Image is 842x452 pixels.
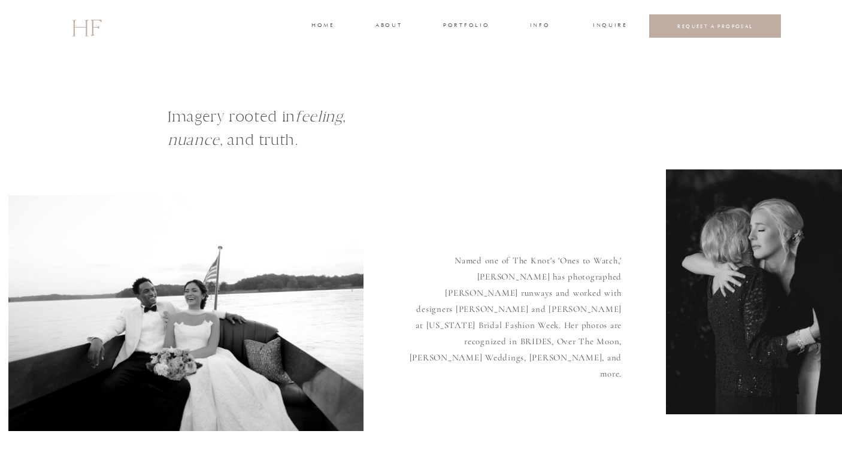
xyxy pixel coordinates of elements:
[311,21,334,32] a: home
[593,21,625,32] a: INQUIRE
[659,23,772,29] a: REQUEST A PROPOSAL
[99,61,743,98] p: [PERSON_NAME] is a Destination Fine Art Film Wedding Photographer based in the Southeast, serving...
[71,9,101,44] a: HF
[443,21,488,32] a: portfolio
[295,107,343,126] i: feeling
[168,131,220,149] i: nuance
[529,21,551,32] a: INFO
[375,21,401,32] a: about
[408,253,622,376] p: Named one of The Knot's 'Ones to Watch,' [PERSON_NAME] has photographed [PERSON_NAME] runways and...
[168,105,491,176] h1: Imagery rooted in , , and truth.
